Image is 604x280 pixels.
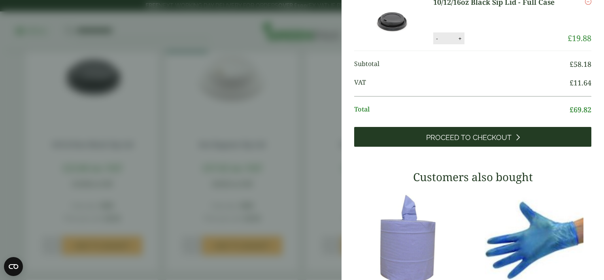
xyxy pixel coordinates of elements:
span: £ [570,105,574,114]
span: Proceed to Checkout [426,133,512,142]
span: Subtotal [354,59,570,70]
button: + [456,35,464,42]
a: Proceed to Checkout [354,127,591,147]
bdi: 69.82 [570,105,591,114]
span: VAT [354,78,570,88]
span: £ [570,59,574,69]
span: £ [570,78,574,87]
bdi: 11.64 [570,78,591,87]
button: Open CMP widget [4,257,23,276]
span: Total [354,104,570,115]
bdi: 19.88 [568,33,591,44]
bdi: 58.18 [570,59,591,69]
span: £ [568,33,572,44]
button: - [434,35,440,42]
h3: Customers also bought [354,170,591,184]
